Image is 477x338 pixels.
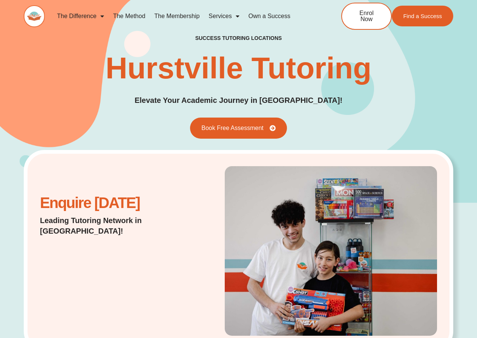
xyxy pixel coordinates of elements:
iframe: Website Lead Form [40,244,158,300]
a: Own a Success [244,8,295,25]
p: Leading Tutoring Network in [GEOGRAPHIC_DATA]! [40,215,179,236]
a: Enrol Now [341,3,392,30]
a: The Method [109,8,150,25]
nav: Menu [52,8,316,25]
a: Find a Success [392,6,453,26]
a: Services [204,8,244,25]
span: Enrol Now [353,10,380,22]
p: Elevate Your Academic Journey in [GEOGRAPHIC_DATA]! [135,95,342,106]
span: Book Free Assessment [201,125,264,131]
h1: Hurstville Tutoring [106,53,371,83]
span: Find a Success [403,13,442,19]
a: Book Free Assessment [190,118,287,139]
h2: Enquire [DATE] [40,198,179,208]
a: The Difference [52,8,109,25]
a: The Membership [150,8,204,25]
